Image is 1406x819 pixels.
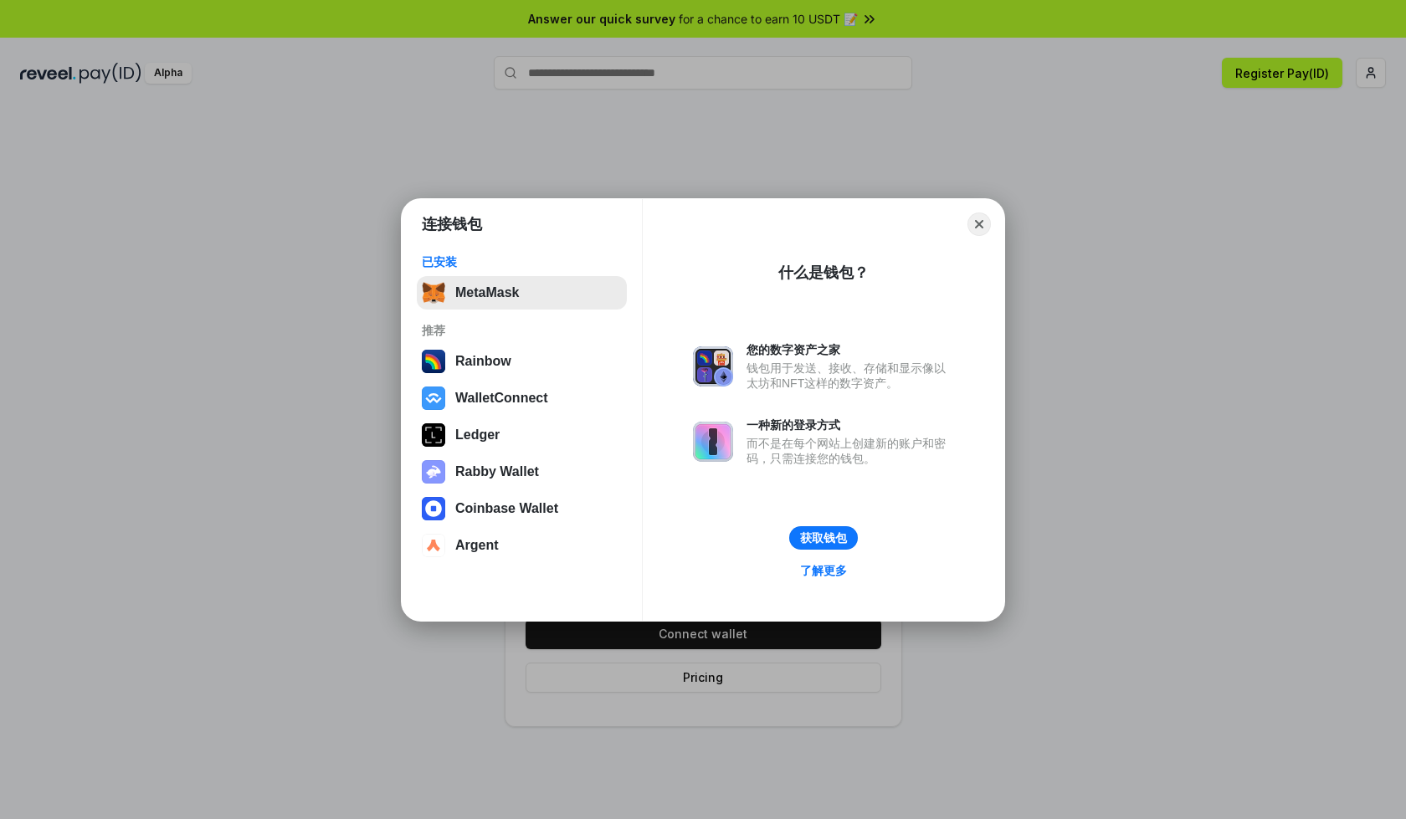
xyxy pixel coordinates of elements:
[455,464,539,479] div: Rabby Wallet
[778,263,869,283] div: 什么是钱包？
[455,285,519,300] div: MetaMask
[967,212,991,236] button: Close
[417,276,627,310] button: MetaMask
[789,526,858,550] button: 获取钱包
[417,455,627,489] button: Rabby Wallet
[422,386,445,410] img: svg+xml,%3Csvg%20width%3D%2228%22%20height%3D%2228%22%20viewBox%3D%220%200%2028%2028%22%20fill%3D...
[693,346,733,386] img: svg+xml,%3Csvg%20xmlns%3D%22http%3A%2F%2Fwww.w3.org%2F2000%2Fsvg%22%20fill%3D%22none%22%20viewBox...
[455,501,558,516] div: Coinbase Wallet
[747,361,954,391] div: 钱包用于发送、接收、存储和显示像以太坊和NFT这样的数字资产。
[747,417,954,433] div: 一种新的登录方式
[417,381,627,415] button: WalletConnect
[422,214,482,234] h1: 连接钱包
[455,354,511,369] div: Rainbow
[455,391,548,406] div: WalletConnect
[422,323,622,338] div: 推荐
[455,538,499,553] div: Argent
[422,254,622,269] div: 已安装
[800,563,847,578] div: 了解更多
[693,422,733,462] img: svg+xml,%3Csvg%20xmlns%3D%22http%3A%2F%2Fwww.w3.org%2F2000%2Fsvg%22%20fill%3D%22none%22%20viewBox...
[422,497,445,520] img: svg+xml,%3Csvg%20width%3D%2228%22%20height%3D%2228%22%20viewBox%3D%220%200%2028%2028%22%20fill%3D...
[747,436,954,466] div: 而不是在每个网站上创建新的账户和密码，只需连接您的钱包。
[422,281,445,305] img: svg+xml,%3Csvg%20fill%3D%22none%22%20height%3D%2233%22%20viewBox%3D%220%200%2035%2033%22%20width%...
[422,423,445,447] img: svg+xml,%3Csvg%20xmlns%3D%22http%3A%2F%2Fwww.w3.org%2F2000%2Fsvg%22%20width%3D%2228%22%20height%3...
[747,342,954,357] div: 您的数字资产之家
[422,534,445,557] img: svg+xml,%3Csvg%20width%3D%2228%22%20height%3D%2228%22%20viewBox%3D%220%200%2028%2028%22%20fill%3D...
[417,418,627,452] button: Ledger
[455,427,500,443] div: Ledger
[790,560,857,581] a: 了解更多
[800,530,847,545] div: 获取钱包
[417,345,627,378] button: Rainbow
[422,350,445,373] img: svg+xml,%3Csvg%20width%3D%22120%22%20height%3D%22120%22%20viewBox%3D%220%200%20120%20120%22%20fil...
[417,529,627,562] button: Argent
[417,492,627,525] button: Coinbase Wallet
[422,460,445,484] img: svg+xml,%3Csvg%20xmlns%3D%22http%3A%2F%2Fwww.w3.org%2F2000%2Fsvg%22%20fill%3D%22none%22%20viewBox...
